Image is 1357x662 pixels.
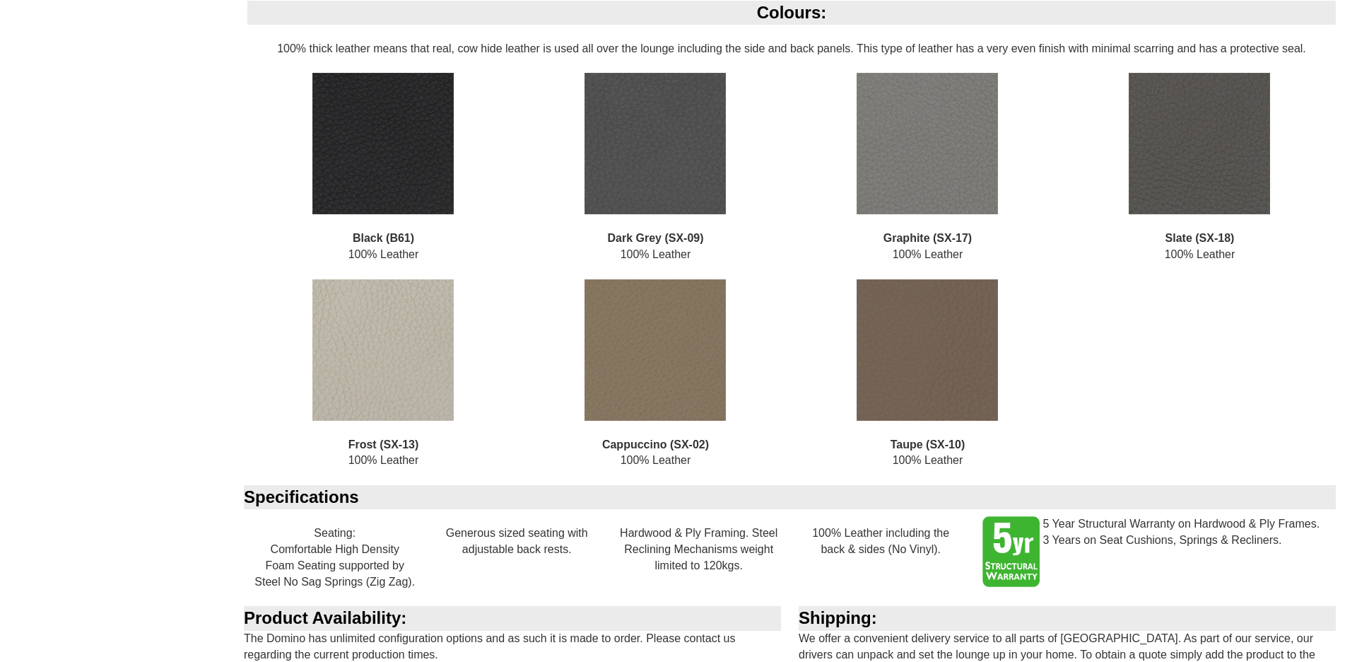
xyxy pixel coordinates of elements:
[312,279,454,421] img: Frost
[244,485,1336,509] div: Specifications
[1064,73,1336,279] div: 100% Leather
[247,1,1336,25] div: Colours:
[312,73,454,214] img: Black
[792,73,1064,279] div: 100% Leather
[348,439,419,451] b: Frost (SX-13)
[891,439,965,451] b: Taupe (SX-10)
[247,73,519,279] div: 100% Leather
[792,279,1064,485] div: 100% Leather
[1165,232,1235,244] b: Slate (SX-18)
[244,509,425,606] div: Seating: Comfortable High Density Foam Seating supported by Steel No Sag Springs (Zig Zag).
[237,1,1346,486] div: 100% thick leather means that real, cow hide leather is used all over the lounge including the si...
[857,73,998,214] img: Graphite
[425,509,607,574] div: Generous sized seating with adjustable back rests.
[353,232,414,244] b: Black (B61)
[799,606,1336,630] div: Shipping:
[607,232,703,244] b: Dark Grey (SX-09)
[584,279,726,421] img: Cappuccino
[519,73,792,279] div: 100% Leather
[602,439,709,451] b: Cappuccino (SX-02)
[1129,73,1270,214] img: Slate
[972,509,1336,594] div: 5 Year Structural Warranty on Hardwood & Ply Frames. 3 Years on Seat Cushions, Springs & Recliners.
[857,279,998,421] img: Taupe
[883,232,972,244] b: Graphite (SX-17)
[982,516,1040,587] img: 5 Year Structural Warranty
[789,509,971,574] div: 100% Leather including the back & sides (No Vinyl).
[584,73,726,214] img: Dark Grey
[608,509,789,590] div: Hardwood & Ply Framing. Steel Reclining Mechanisms weight limited to 120kgs.
[519,279,792,485] div: 100% Leather
[244,606,781,630] div: Product Availability:
[247,279,519,485] div: 100% Leather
